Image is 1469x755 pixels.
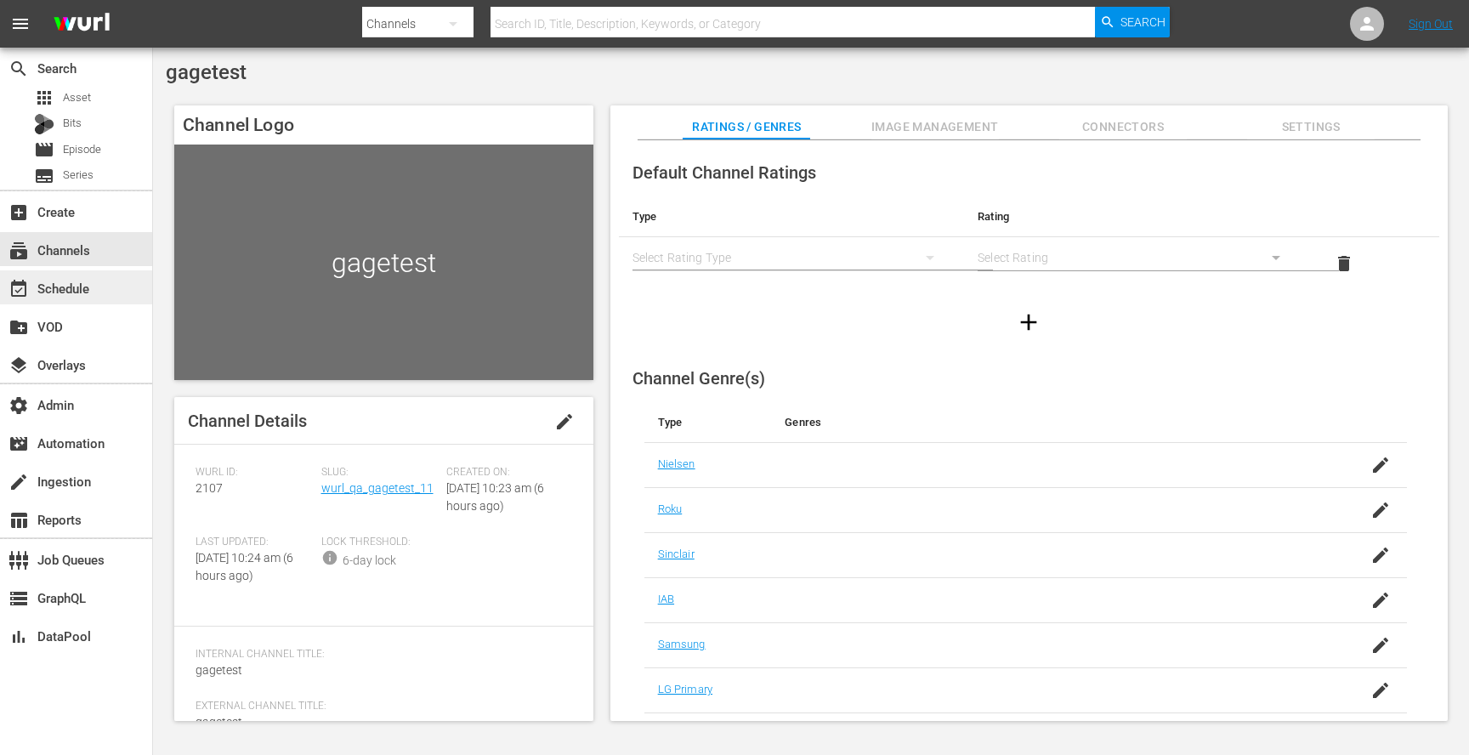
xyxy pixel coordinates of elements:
[644,402,772,443] th: Type
[1095,7,1170,37] button: Search
[9,202,29,223] span: Create
[166,60,247,84] span: gagetest
[9,279,29,299] span: Schedule
[658,457,695,470] a: Nielsen
[9,434,29,454] span: Automation
[9,59,29,79] span: Search
[446,466,564,480] span: Created On:
[1409,17,1453,31] a: Sign Out
[771,402,1322,443] th: Genres
[1120,7,1166,37] span: Search
[658,593,674,605] a: IAB
[1334,253,1354,274] span: delete
[321,466,439,480] span: Slug:
[619,196,964,237] th: Type
[9,241,29,261] span: Channels
[196,551,293,582] span: [DATE] 10:24 am (6 hours ago)
[871,116,999,138] span: Image Management
[683,116,810,138] span: Ratings / Genres
[34,114,54,134] div: Bits
[196,715,242,729] span: gagetest
[321,536,439,549] span: Lock Threshold:
[1324,243,1364,284] button: delete
[632,368,765,389] span: Channel Genre(s)
[544,401,585,442] button: edit
[446,481,544,513] span: [DATE] 10:23 am (6 hours ago)
[34,139,54,160] span: Episode
[9,355,29,376] span: Overlays
[1247,116,1375,138] span: Settings
[174,105,593,145] h4: Channel Logo
[321,481,434,495] a: wurl_qa_gagetest_11
[658,548,695,560] a: Sinclair
[1059,116,1187,138] span: Connectors
[34,166,54,186] span: Series
[196,663,242,677] span: gagetest
[174,145,593,380] div: gagetest
[658,683,712,695] a: LG Primary
[9,395,29,416] span: Admin
[63,115,82,132] span: Bits
[63,167,94,184] span: Series
[41,4,122,44] img: ans4CAIJ8jUAAAAAAAAAAAAAAAAAAAAAAAAgQb4GAAAAAAAAAAAAAAAAAAAAAAAAJMjXAAAAAAAAAAAAAAAAAAAAAAAAgAT5G...
[619,196,1439,290] table: simple table
[658,638,706,650] a: Samsung
[10,14,31,34] span: menu
[9,627,29,647] span: DataPool
[34,88,54,108] span: Asset
[9,317,29,338] span: VOD
[196,700,564,713] span: External Channel Title:
[196,648,564,661] span: Internal Channel Title:
[632,162,816,183] span: Default Channel Ratings
[9,510,29,531] span: Reports
[554,412,575,432] span: edit
[196,481,223,495] span: 2107
[196,466,313,480] span: Wurl ID:
[196,536,313,549] span: Last Updated:
[188,411,307,431] span: Channel Details
[9,550,29,571] span: Job Queues
[321,549,338,566] span: info
[9,472,29,492] span: Ingestion
[964,196,1309,237] th: Rating
[9,588,29,609] span: GraphQL
[658,502,683,515] a: Roku
[343,552,396,570] div: 6-day lock
[63,89,91,106] span: Asset
[63,141,101,158] span: Episode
